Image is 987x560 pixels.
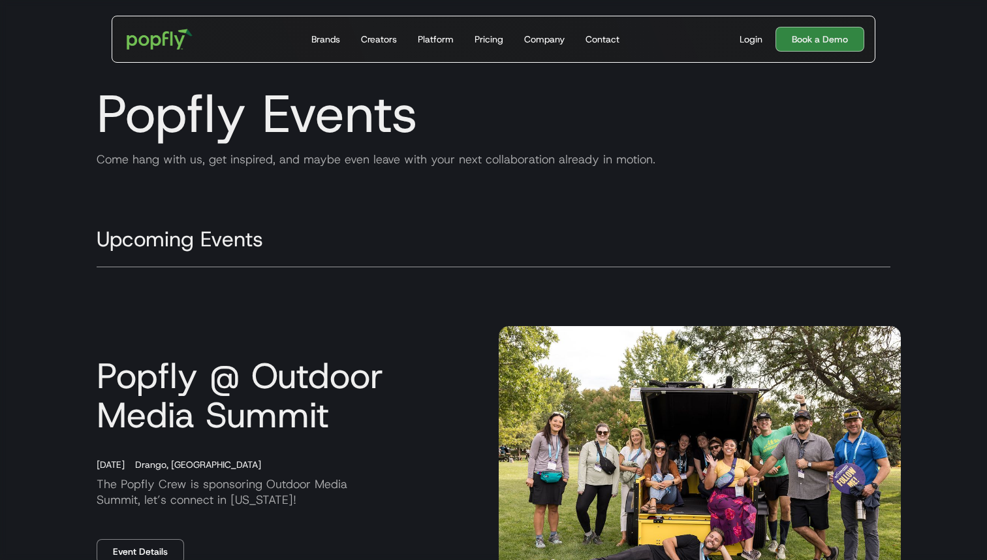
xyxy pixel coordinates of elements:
div: Contact [586,33,619,46]
h1: Popfly Events [86,82,901,145]
h2: Upcoming Events [97,227,890,267]
a: Pricing [469,16,509,62]
div: Login [740,33,762,46]
h3: Popfly @ Outdoor Media Summit [86,356,488,435]
a: Platform [413,16,459,62]
p: The Popfly Crew is sponsoring Outdoor Media Summit, let’s connect in [US_STATE]! [86,476,488,508]
div: Platform [418,33,454,46]
div: Pricing [475,33,503,46]
a: Company [519,16,570,62]
a: Login [734,33,768,46]
a: home [117,20,202,59]
a: Brands [306,16,345,62]
div: Come hang with us, get inspired, and maybe even leave with your next collaboration already in mot... [86,152,901,167]
div: Creators [361,33,397,46]
a: Creators [356,16,402,62]
a: Book a Demo [775,27,864,52]
a: Contact [580,16,625,62]
div: Brands [311,33,340,46]
div: Company [524,33,565,46]
div: Drango, [GEOGRAPHIC_DATA] [125,458,261,471]
div: [DATE] [86,458,125,471]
